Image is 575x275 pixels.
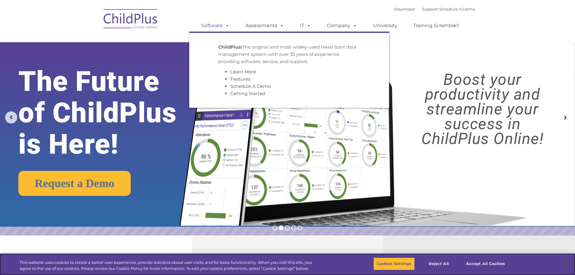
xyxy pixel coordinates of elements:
a: Schedule A Demo [230,83,271,89]
p: The original and most widely-used Head Start data management system with over 35 years of experie... [218,43,360,65]
button: Close [559,257,572,270]
rs-layer: Boost your productivity and streamline your success in ChildPlus Online! [397,72,568,146]
a: IT [294,20,317,32]
strong: ChildPlus: [218,44,242,50]
a: Download [394,7,415,11]
button: Accept All Cookies [463,257,508,270]
span: Phone number [84,65,110,69]
a: Request a Demo [18,171,131,196]
img: ChildPlus by Procare Solutions [101,5,161,35]
a: Software [195,20,235,32]
font: | [394,7,475,11]
a: Getting Started [230,91,265,96]
div: This website uses cookies to create a better user experience, provide statistics about user visit... [20,260,316,271]
a: Learn More [230,69,256,75]
a: Support [422,7,438,11]
a: Features [230,76,250,82]
a: Assessments [239,20,290,32]
a: Training Scramble!! [407,20,465,32]
a: University [367,20,403,32]
rs-layer: The Future of ChildPlus is Here! [18,66,202,160]
button: Cookies Settings [373,257,415,270]
a: Company [321,20,363,32]
button: Reject All [420,257,458,270]
a: Schedule A Demo [439,7,475,11]
span: Last name [84,40,102,44]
